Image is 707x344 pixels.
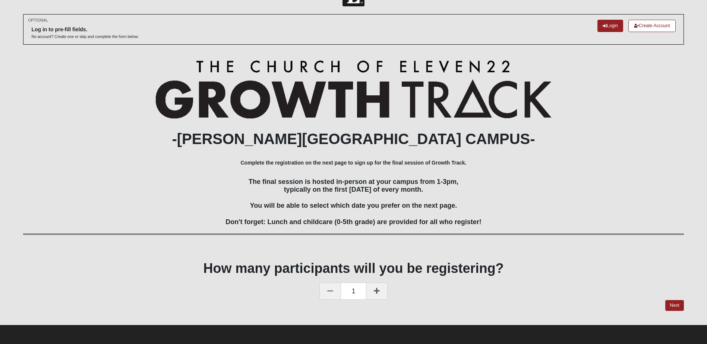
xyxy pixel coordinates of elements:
small: OPTIONAL [28,17,48,23]
b: Complete the registration on the next page to sign up for the final session of Growth Track. [241,160,467,166]
img: Growth Track Logo [155,60,552,118]
span: You will be able to select which date you prefer on the next page. [250,202,457,209]
p: No account? Create one or skip and complete the form below. [31,34,139,39]
span: 1 [341,283,366,300]
h1: How many participants will you be registering? [23,260,684,276]
span: typically on the first [DATE] of every month. [284,186,423,193]
span: Don't forget: Lunch and childcare (0-5th grade) are provided for all who register! [225,218,481,226]
a: Next [665,300,684,311]
a: Create Account [628,20,676,32]
span: The final session is hosted in-person at your campus from 1-3pm, [249,178,458,185]
a: Login [597,20,623,32]
b: -[PERSON_NAME][GEOGRAPHIC_DATA] CAMPUS- [172,131,535,147]
h6: Log in to pre-fill fields. [31,26,139,33]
